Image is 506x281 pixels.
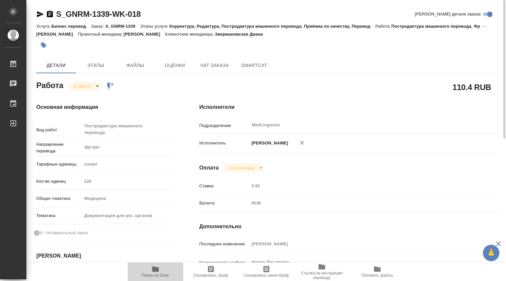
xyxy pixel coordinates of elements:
p: Общая тематика [36,195,82,202]
p: Заказ: [91,24,105,29]
span: Нотариальный заказ [46,230,88,236]
span: [PERSON_NAME] детали заказа [415,11,481,17]
button: Добавить тэг [36,38,51,52]
h4: Основная информация [36,103,173,111]
span: Детали [40,61,72,70]
p: Проектный менеджер [78,32,123,37]
p: Кол-во единиц [36,178,82,185]
input: Пустое поле [249,181,474,191]
button: Скопировать ссылку [46,10,54,18]
p: Бизнес перевод [51,24,91,29]
p: Комментарий к работе [199,260,249,266]
button: Ссылка на инструкции перевода [294,263,350,281]
a: S_GNRM-1339-WK-018 [56,10,141,18]
button: Удалить исполнителя [295,136,309,150]
div: В работе [68,82,101,91]
h4: Оплата [199,164,219,172]
p: Направление перевода [36,141,82,154]
p: Тарифные единицы [36,161,82,168]
div: В работе [224,164,264,172]
p: Звержановская Диана [215,32,268,37]
div: слово [82,159,173,170]
div: RUB [249,198,474,209]
p: S_GNRM-1339 [105,24,140,29]
span: Обновить файлы [361,273,393,278]
p: Тематика [36,212,82,219]
p: Услуга [36,24,51,29]
button: Обновить файлы [350,263,405,281]
p: Ставка [199,183,249,189]
p: Исполнитель [199,140,249,146]
p: Клиентские менеджеры [165,32,215,37]
span: 🙏 [486,246,497,260]
p: Валюта [199,200,249,206]
p: [PERSON_NAME] [249,140,288,146]
button: Скопировать ссылку для ЯМессенджера [36,10,44,18]
p: Корректура, Редактура, Постредактура машинного перевода, Приёмка по качеству, Перевод [169,24,375,29]
h4: Дополнительно [199,223,499,231]
input: Пустое поле [82,176,173,186]
div: Медицина [82,193,173,204]
h4: Исполнители [199,103,499,111]
span: Скопировать мини-бриф [244,273,289,278]
div: Документация для рег. органов [82,210,173,221]
h4: [PERSON_NAME] [36,252,173,260]
span: Папка на Drive [142,273,169,278]
span: Скопировать бриф [193,273,228,278]
h2: Работа [36,79,63,91]
span: Файлы [119,61,151,70]
span: Оценки [159,61,191,70]
span: Ссылка на инструкции перевода [298,271,346,280]
button: Скопировать бриф [183,263,239,281]
button: Скопировать мини-бриф [239,263,294,281]
button: Папка на Drive [128,263,183,281]
p: Вид работ [36,127,82,133]
h2: 110.4 RUB [453,81,491,93]
span: Этапы [80,61,112,70]
button: В работе [72,83,93,89]
p: Этапы услуги [140,24,169,29]
p: Подразделение [199,122,249,129]
p: Работа [375,24,391,29]
span: SmartCat [238,61,270,70]
button: Не оплачена [227,165,256,171]
button: 🙏 [483,245,499,261]
textarea: франц без опоры [249,257,474,268]
input: Пустое поле [249,239,474,249]
span: Чат заказа [199,61,230,70]
p: Последнее изменение [199,241,249,247]
p: [PERSON_NAME] [123,32,165,37]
